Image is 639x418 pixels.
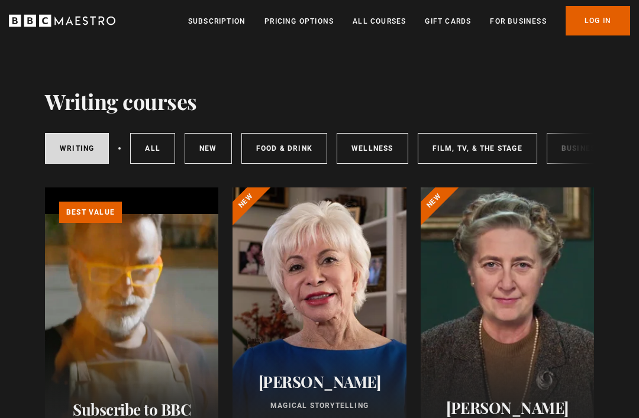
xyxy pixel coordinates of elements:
[9,12,115,30] svg: BBC Maestro
[337,133,408,164] a: Wellness
[188,6,630,35] nav: Primary
[130,133,175,164] a: All
[185,133,232,164] a: New
[425,15,471,27] a: Gift Cards
[490,15,546,27] a: For business
[188,15,246,27] a: Subscription
[45,133,109,164] a: Writing
[45,89,197,114] h1: Writing courses
[247,400,392,411] p: Magical Storytelling
[566,6,630,35] a: Log In
[241,133,327,164] a: Food & Drink
[59,202,122,223] p: Best value
[264,15,334,27] a: Pricing Options
[418,133,537,164] a: Film, TV, & The Stage
[435,398,580,417] h2: [PERSON_NAME]
[247,372,392,391] h2: [PERSON_NAME]
[353,15,406,27] a: All Courses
